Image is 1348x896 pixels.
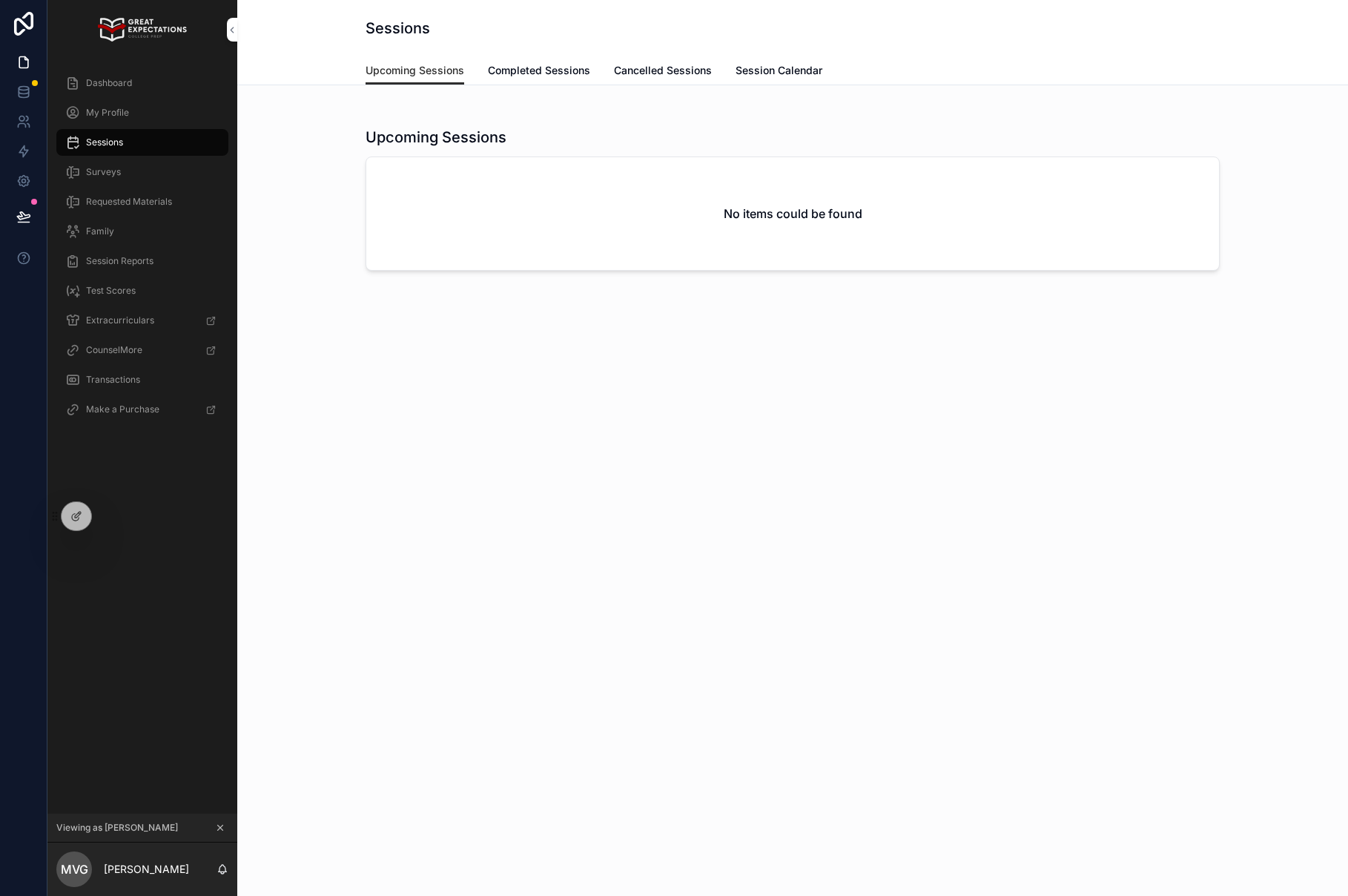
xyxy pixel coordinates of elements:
[56,337,228,363] a: CounselMore
[56,366,228,393] a: Transactions
[56,218,228,245] a: Family
[614,63,712,78] span: Cancelled Sessions
[614,57,712,87] a: Cancelled Sessions
[86,285,136,297] span: Test Scores
[86,166,121,178] span: Surveys
[366,63,464,78] span: Upcoming Sessions
[56,159,228,185] a: Surveys
[56,188,228,215] a: Requested Materials
[86,77,132,89] span: Dashboard
[86,344,142,356] span: CounselMore
[56,277,228,304] a: Test Scores
[724,205,862,223] h2: No items could be found
[86,196,172,208] span: Requested Materials
[47,59,237,442] div: scrollable content
[61,860,88,878] span: MVG
[366,127,506,148] h1: Upcoming Sessions
[86,314,154,326] span: Extracurriculars
[56,822,178,834] span: Viewing as [PERSON_NAME]
[86,225,114,237] span: Family
[86,374,140,386] span: Transactions
[736,63,822,78] span: Session Calendar
[86,255,153,267] span: Session Reports
[98,18,186,42] img: App logo
[56,248,228,274] a: Session Reports
[366,18,430,39] h1: Sessions
[86,136,123,148] span: Sessions
[56,99,228,126] a: My Profile
[56,70,228,96] a: Dashboard
[56,129,228,156] a: Sessions
[104,862,189,877] p: [PERSON_NAME]
[366,57,464,85] a: Upcoming Sessions
[86,107,129,119] span: My Profile
[56,307,228,334] a: Extracurriculars
[488,63,590,78] span: Completed Sessions
[488,57,590,87] a: Completed Sessions
[736,57,822,87] a: Session Calendar
[86,403,159,415] span: Make a Purchase
[56,396,228,423] a: Make a Purchase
